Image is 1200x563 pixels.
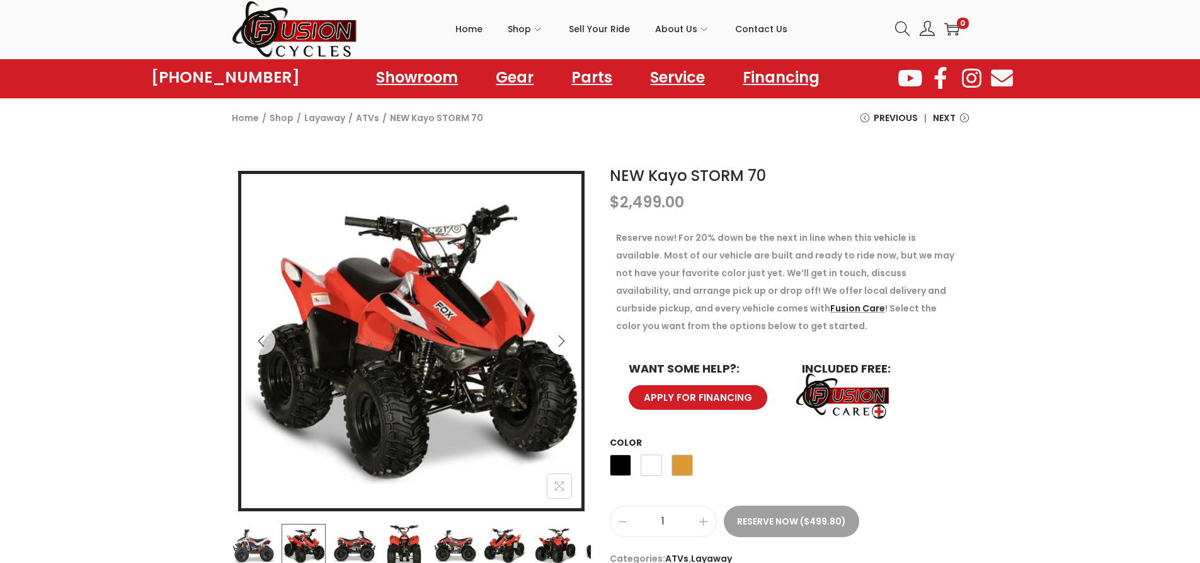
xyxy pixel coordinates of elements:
[610,192,684,212] bdi: 2,499.00
[724,506,859,537] button: Reserve Now ($499.80)
[483,63,546,92] a: Gear
[802,363,950,374] h6: INCLUDED FREE:
[616,229,963,335] p: Reserve now! For 20% down be the next in line when this vehicle is available. Most of our vehicle...
[304,112,345,124] a: Layaway
[547,327,575,355] button: Next
[637,63,717,92] a: Service
[933,109,956,127] span: Next
[382,109,387,127] span: /
[933,109,969,136] a: Next
[232,112,259,124] a: Home
[358,1,886,57] nav: Primary navigation
[356,112,379,124] a: ATVs
[363,63,832,92] nav: Menu
[655,13,697,45] span: About Us
[241,174,581,514] img: Product image
[455,1,483,57] a: Home
[348,109,353,127] span: /
[655,1,710,57] a: About Us
[610,436,642,449] label: Color
[508,1,544,57] a: Shop
[151,69,300,86] a: [PHONE_NUMBER]
[559,63,625,92] a: Parts
[629,385,767,410] a: APPLY FOR FINANCING
[569,13,630,45] span: Sell Your Ride
[735,13,787,45] span: Contact Us
[730,63,832,92] a: Financing
[262,109,266,127] span: /
[874,109,918,127] span: Previous
[830,302,885,315] a: Fusion Care
[569,1,630,57] a: Sell Your Ride
[644,393,752,402] span: APPLY FOR FINANCING
[363,63,471,92] a: Showroom
[629,363,777,374] h6: WANT SOME HELP?:
[610,192,620,212] span: $
[455,13,483,45] span: Home
[860,109,918,136] a: Previous
[735,1,787,57] a: Contact Us
[270,112,294,124] a: Shop
[944,21,959,37] a: 0
[297,109,301,127] span: /
[610,513,716,530] input: Product quantity
[508,13,531,45] span: Shop
[248,327,275,355] button: Previous
[390,109,483,127] span: NEW Kayo STORM 70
